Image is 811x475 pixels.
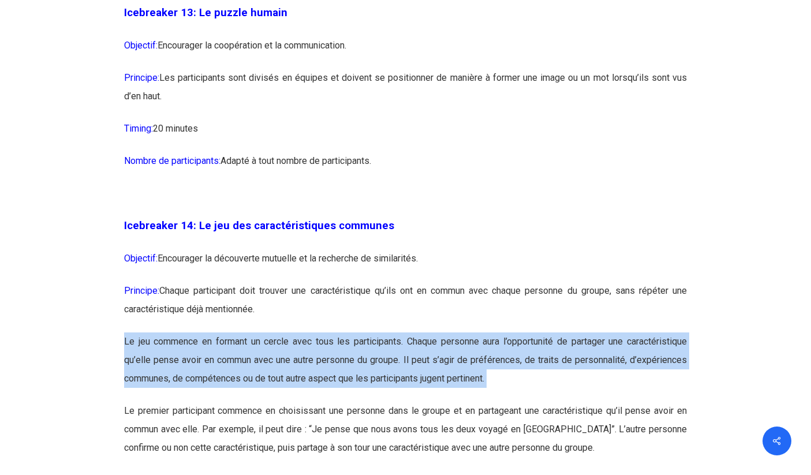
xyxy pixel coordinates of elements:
[124,155,220,166] span: Nombre de participants:
[124,249,687,282] p: Encourager la découverte mutuelle et la recherche de similarités.
[124,6,287,19] span: Icebreaker 13: Le puzzle humain
[124,285,159,296] span: Principe:
[124,72,159,83] span: Principe:
[124,402,687,471] p: Le premier participant commence en choisissant une personne dans le groupe et en partageant une c...
[124,36,687,69] p: Encourager la coopération et la communication.
[124,123,153,134] span: Timing:
[124,40,158,51] span: Objectif:
[124,332,687,402] p: Le jeu commence en formant un cercle avec tous les participants. Chaque personne aura l’opportuni...
[124,253,158,264] span: Objectif:
[124,219,394,232] span: Icebreaker 14: Le jeu des caractéristiques communes
[124,69,687,119] p: Les participants sont divisés en équipes et doivent se positionner de manière à former une image ...
[124,282,687,332] p: Chaque participant doit trouver une caractéristique qu’ils ont en commun avec chaque personne du ...
[124,152,687,184] p: Adapté à tout nombre de participants.
[124,119,687,152] p: 20 minutes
